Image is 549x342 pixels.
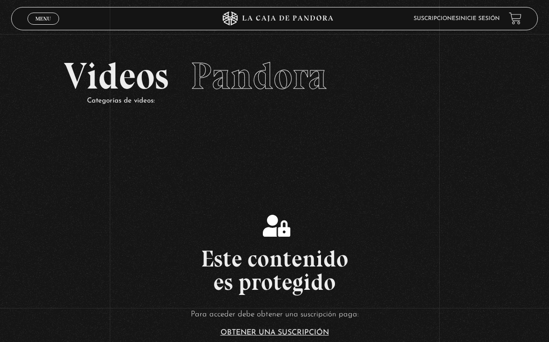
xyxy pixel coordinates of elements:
a: Suscripciones [414,16,459,21]
span: Cerrar [33,23,54,30]
a: Obtener una suscripción [221,329,329,336]
span: Pandora [191,54,327,98]
p: Categorías de videos: [87,95,485,107]
span: Menu [35,16,51,21]
h2: Videos [64,57,485,95]
a: View your shopping cart [509,12,522,25]
a: Inicie sesión [459,16,500,21]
